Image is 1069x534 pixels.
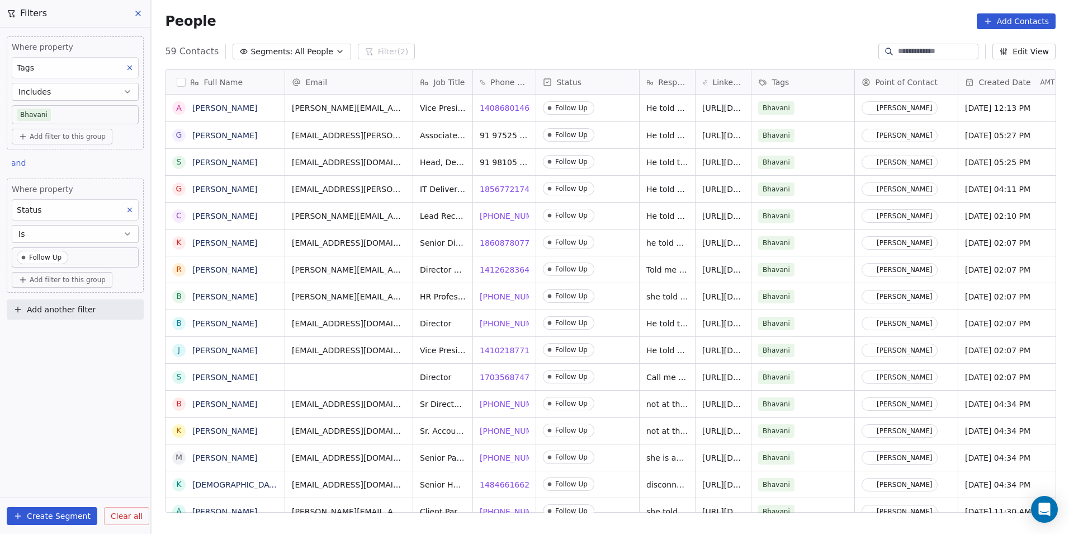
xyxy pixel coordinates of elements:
span: 18608780778 [480,237,534,249]
span: [DATE] 02:07 PM [965,291,1054,302]
span: [DATE] 11:30 AM [965,506,1054,517]
span: Vice President of Sales - DataBricks [420,102,466,114]
span: Bhavani [758,209,794,223]
div: [PERSON_NAME] [877,373,933,381]
a: [PERSON_NAME] [192,400,257,409]
span: [DATE] 04:34 PM [965,425,1054,437]
span: Sr Director of Engineering [420,399,466,410]
div: Response [640,70,695,94]
div: Follow Up [555,131,588,139]
div: B [177,317,182,329]
span: Full Name [204,77,243,88]
span: He told as of now we don't have any need but please share your profile [646,210,688,222]
div: [PERSON_NAME] [877,293,933,301]
span: [EMAIL_ADDRESS][DOMAIN_NAME] [292,345,406,356]
span: 14086801463 [480,102,534,114]
a: [PERSON_NAME] [192,507,257,516]
span: she told me that she will be talk to her decision maker since she is not the right person told me... [646,291,688,302]
span: [PHONE_NUMBER] [480,210,551,222]
span: [DATE] 05:25 PM [965,157,1054,168]
div: [PERSON_NAME] [877,158,933,166]
span: Client Partner [420,506,466,517]
span: Senior Partnerships & Affiliates Manager [420,452,466,463]
span: HR Professional | Talent Acquisition Partner [420,291,466,302]
a: [URL][DOMAIN_NAME] [702,319,789,328]
div: M [176,452,182,463]
span: He told he don't hire any since they have their own team and he is in travelling so told me to re... [646,130,688,141]
a: [PERSON_NAME] [192,427,257,435]
span: [PHONE_NUMBER] [480,506,551,517]
span: Director of IT Services [420,264,466,275]
div: A [177,505,182,517]
div: [PERSON_NAME] [877,185,933,193]
span: He told as there is no need and asked for his email id so he told me to call back some other time... [646,345,688,356]
span: [DATE] 04:11 PM [965,184,1054,195]
div: Email [285,70,413,94]
span: AMT [1040,78,1054,87]
span: [PHONE_NUMBER] [480,399,551,410]
span: Bhavani [758,371,794,384]
div: K [177,237,182,249]
div: R [177,264,182,275]
div: [PERSON_NAME] [877,400,933,408]
a: [PERSON_NAME] [192,185,257,194]
span: Bhavani [758,505,794,518]
span: Told me to share our profile to discuss with his team [646,264,688,275]
span: Phone Number [490,77,529,88]
span: Vice President, [420,345,466,356]
a: [URL][DOMAIN_NAME][PERSON_NAME] [702,212,854,221]
div: Follow Up [555,185,588,193]
div: Follow Up [555,346,588,354]
span: He told there is no possibility at the moment but reach me in the future [646,318,688,329]
div: [PERSON_NAME] [877,320,933,327]
span: [EMAIL_ADDRESS][PERSON_NAME][DOMAIN_NAME] [292,130,406,141]
a: [URL][DOMAIN_NAME][PERSON_NAME] [702,453,854,462]
span: [PHONE_NUMBER] [480,452,551,463]
span: Director [420,372,466,383]
div: [PERSON_NAME] [877,266,933,274]
span: Call me next week [646,372,688,383]
span: , [480,479,529,490]
div: J [178,344,180,356]
div: Follow Up [555,453,588,461]
div: Open Intercom Messenger [1031,496,1058,523]
div: Follow Up [555,480,588,488]
div: Status [536,70,639,94]
a: [URL][DOMAIN_NAME] [702,104,789,113]
span: [PHONE_NUMBER] [480,291,551,302]
span: Segments: [250,46,292,58]
span: not at this time [646,399,688,410]
span: [DATE] 05:27 PM [965,130,1054,141]
span: [EMAIL_ADDRESS][DOMAIN_NAME] [292,479,406,490]
span: [DATE] 02:07 PM [965,372,1054,383]
span: Bhavani [758,236,794,250]
span: [PERSON_NAME][EMAIL_ADDRESS][PERSON_NAME][DOMAIN_NAME] [292,506,406,517]
a: [URL][DOMAIN_NAME][PERSON_NAME] [702,346,854,355]
span: He told to share an email then we will connect since we are not hiring any but told me to email [646,157,688,168]
span: Senior Director, Recruiting at [GEOGRAPHIC_DATA] [420,237,466,249]
span: Status [556,77,581,88]
div: [PERSON_NAME] [877,481,933,489]
span: IT Delivery Management - Associate Director [420,184,466,195]
div: Tags [751,70,854,94]
div: C [177,210,182,222]
span: [PERSON_NAME][EMAIL_ADDRESS][PERSON_NAME][DOMAIN_NAME] [292,264,406,275]
div: B [177,291,182,302]
a: [URL][DOMAIN_NAME][PERSON_NAME] [702,400,854,409]
button: Add Contacts [977,13,1056,29]
div: G [176,183,182,195]
span: Senior Human Resources Generalist [420,479,466,490]
a: [PERSON_NAME] [192,104,257,113]
div: Phone Number [473,70,536,94]
span: [EMAIL_ADDRESS][DOMAIN_NAME] [292,318,406,329]
div: Follow Up [555,400,588,407]
div: K [177,425,182,437]
span: she is actually travelling so told me to connect over linkedin [646,452,688,463]
div: Follow Up [555,373,588,381]
div: Follow Up [555,158,588,166]
span: Bhavani [758,156,794,169]
span: Bhavani [758,317,794,330]
div: Full Name [165,70,285,94]
div: [PERSON_NAME] [877,346,933,354]
a: [URL][DOMAIN_NAME] [702,427,789,435]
